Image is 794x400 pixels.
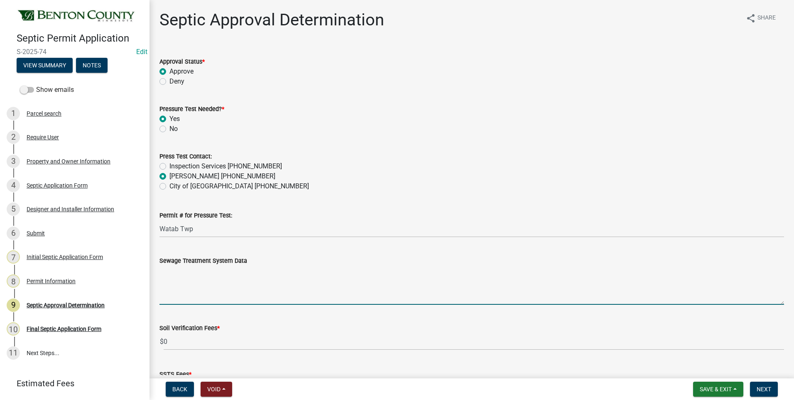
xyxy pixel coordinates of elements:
[169,181,309,191] label: City of [GEOGRAPHIC_DATA] [PHONE_NUMBER]
[17,62,73,69] wm-modal-confirm: Summary
[169,67,194,77] label: Approve
[17,32,143,44] h4: Septic Permit Application
[693,382,743,397] button: Save & Exit
[159,213,232,219] label: Permit # for Pressure Test:
[136,48,147,56] wm-modal-confirm: Edit Application Number
[27,326,101,332] div: Final Septic Application Form
[159,333,164,350] span: $
[7,107,20,120] div: 1
[169,77,184,86] label: Deny
[159,154,212,160] label: Press Test Contact:
[27,111,61,116] div: Parcel search
[750,382,778,397] button: Next
[7,274,20,288] div: 8
[169,161,282,171] label: Inspection Services [PHONE_NUMBER]
[20,85,74,95] label: Show emails
[700,386,732,393] span: Save & Exit
[159,59,205,65] label: Approval Status
[7,299,20,312] div: 9
[7,179,20,192] div: 4
[7,322,20,336] div: 10
[739,10,782,26] button: shareShare
[746,13,756,23] i: share
[7,227,20,240] div: 6
[27,206,114,212] div: Designer and Installer Information
[159,326,220,331] label: Soil Verification Fees
[159,10,384,30] h1: Septic Approval Determination
[17,48,133,56] span: S-2025-74
[169,114,180,124] label: Yes
[159,106,224,112] label: Pressure Test Needed?
[76,58,108,73] button: Notes
[76,62,108,69] wm-modal-confirm: Notes
[27,230,45,236] div: Submit
[27,302,105,308] div: Septic Approval Determination
[7,155,20,168] div: 3
[757,13,776,23] span: Share
[172,386,187,393] span: Back
[159,258,247,264] label: Sewage Treatment System Data
[169,171,275,181] label: [PERSON_NAME] [PHONE_NUMBER]
[7,131,20,144] div: 2
[27,134,59,140] div: Require User
[27,158,110,164] div: Property and Owner Information
[201,382,232,397] button: Void
[207,386,221,393] span: Void
[27,254,103,260] div: Initial Septic Application Form
[7,375,136,392] a: Estimated Fees
[159,372,191,378] label: SSTS Fees
[136,48,147,56] a: Edit
[17,58,73,73] button: View Summary
[17,9,136,24] img: Benton County, Minnesota
[7,202,20,216] div: 5
[757,386,771,393] span: Next
[27,278,76,284] div: Permit Information
[169,124,178,134] label: No
[7,346,20,360] div: 11
[166,382,194,397] button: Back
[7,250,20,264] div: 7
[27,183,88,188] div: Septic Application Form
